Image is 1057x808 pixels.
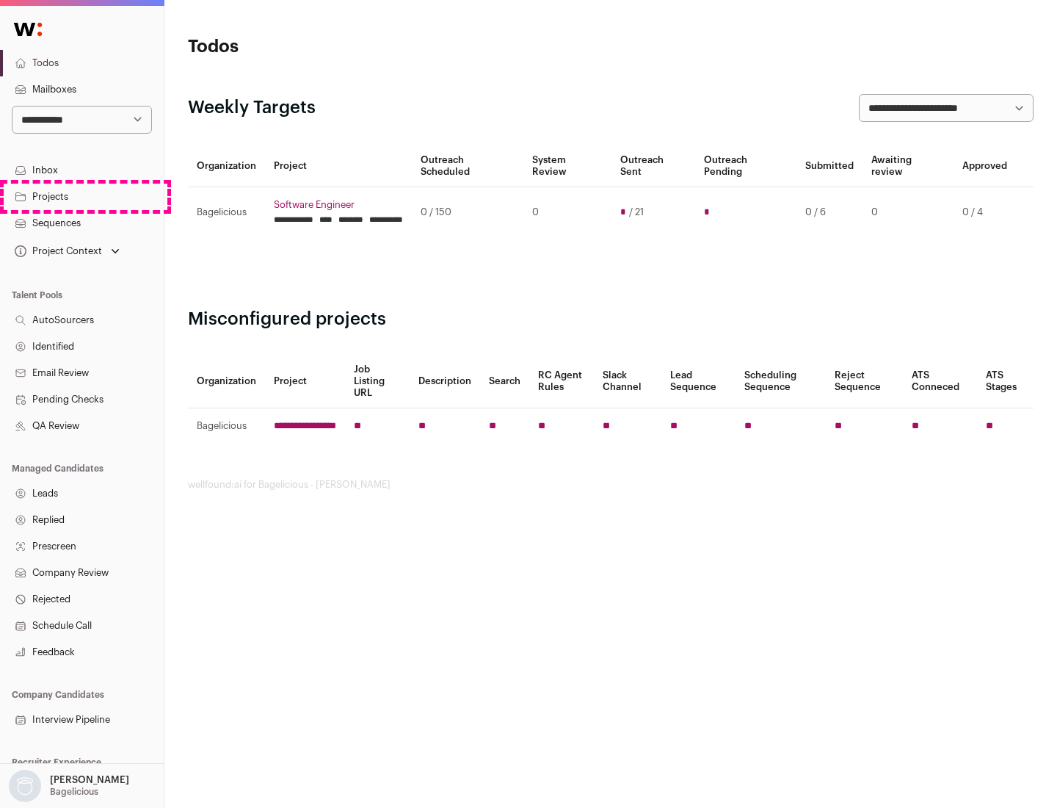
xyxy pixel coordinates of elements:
th: Outreach Scheduled [412,145,523,187]
h2: Misconfigured projects [188,308,1034,331]
th: Project [265,145,412,187]
img: nopic.png [9,770,41,802]
th: Awaiting review [862,145,954,187]
p: [PERSON_NAME] [50,774,129,786]
th: Search [480,355,529,408]
button: Open dropdown [6,770,132,802]
th: Project [265,355,345,408]
td: 0 / 150 [412,187,523,238]
th: ATS Conneced [903,355,976,408]
td: 0 [862,187,954,238]
th: Outreach Sent [611,145,696,187]
th: Organization [188,355,265,408]
th: Outreach Pending [695,145,796,187]
th: Job Listing URL [345,355,410,408]
th: Organization [188,145,265,187]
th: Reject Sequence [826,355,904,408]
a: Software Engineer [274,199,403,211]
h1: Todos [188,35,470,59]
th: Lead Sequence [661,355,735,408]
td: 0 [523,187,611,238]
footer: wellfound:ai for Bagelicious - [PERSON_NAME] [188,479,1034,491]
th: Approved [954,145,1016,187]
td: Bagelicious [188,408,265,444]
th: Slack Channel [594,355,661,408]
img: Wellfound [6,15,50,44]
div: Project Context [12,245,102,257]
th: ATS Stages [977,355,1034,408]
h2: Weekly Targets [188,96,316,120]
td: 0 / 4 [954,187,1016,238]
button: Open dropdown [12,241,123,261]
span: / 21 [629,206,644,218]
td: 0 / 6 [796,187,862,238]
th: Scheduling Sequence [735,355,826,408]
th: Submitted [796,145,862,187]
th: RC Agent Rules [529,355,593,408]
p: Bagelicious [50,786,98,798]
td: Bagelicious [188,187,265,238]
th: System Review [523,145,611,187]
th: Description [410,355,480,408]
